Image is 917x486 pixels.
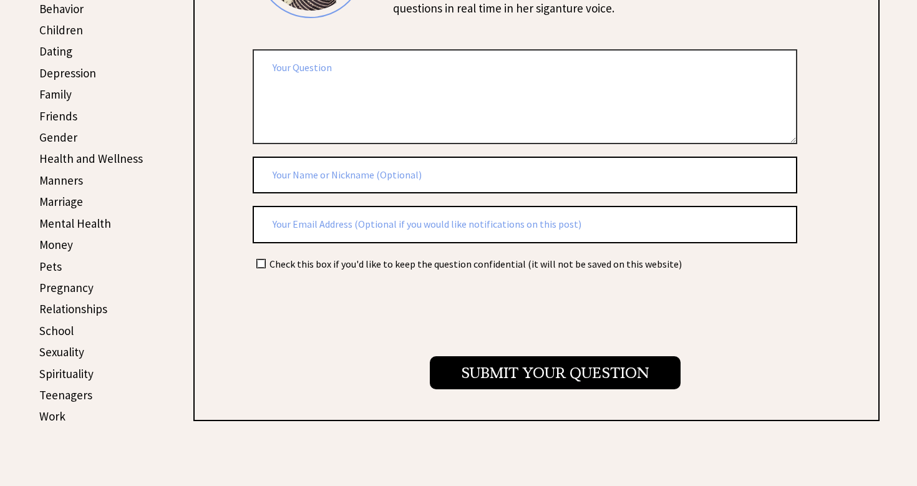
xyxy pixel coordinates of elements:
[39,323,74,338] a: School
[39,259,62,274] a: Pets
[39,109,77,124] a: Friends
[39,194,83,209] a: Marriage
[39,387,92,402] a: Teenagers
[39,173,83,188] a: Manners
[39,344,84,359] a: Sexuality
[39,151,143,166] a: Health and Wellness
[39,1,84,16] a: Behavior
[39,87,72,102] a: Family
[39,66,96,80] a: Depression
[39,216,111,231] a: Mental Health
[253,157,797,194] input: Your Name or Nickname (Optional)
[39,366,94,381] a: Spirituality
[39,44,72,59] a: Dating
[269,257,682,271] td: Check this box if you'd like to keep the question confidential (it will not be saved on this webs...
[253,286,442,334] iframe: reCAPTCHA
[39,280,94,295] a: Pregnancy
[39,301,107,316] a: Relationships
[39,409,65,424] a: Work
[253,206,797,243] input: Your Email Address (Optional if you would like notifications on this post)
[39,237,73,252] a: Money
[39,130,77,145] a: Gender
[430,356,681,389] input: Submit your Question
[39,22,83,37] a: Children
